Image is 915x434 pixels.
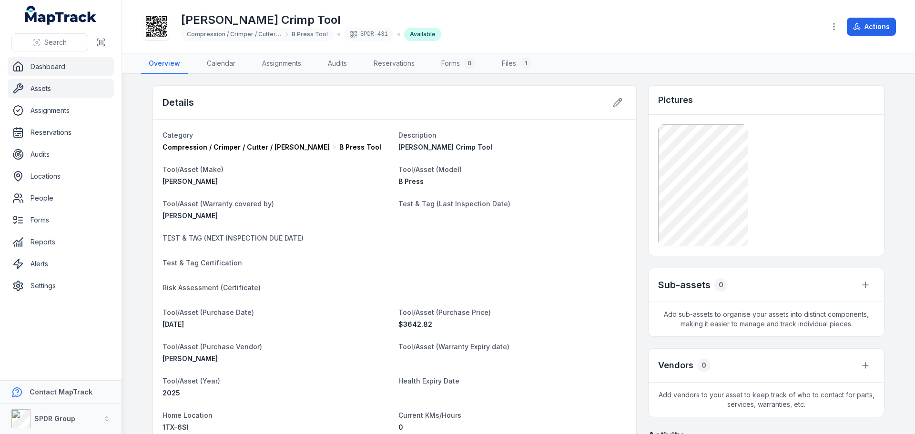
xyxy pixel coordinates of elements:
strong: SPDR Group [34,414,75,423]
a: Assets [8,79,114,98]
span: Tool/Asset (Warranty Expiry date) [398,343,509,351]
span: Health Expiry Date [398,377,459,385]
span: 3642.82 AUD [398,320,432,328]
span: B Press Tool [292,30,328,38]
button: Actions [847,18,896,36]
span: 0 [398,423,403,431]
a: Dashboard [8,57,114,76]
span: Tool/Asset (Year) [163,377,220,385]
span: Risk Assessment (Certificate) [163,283,261,292]
a: Reservations [8,123,114,142]
span: Tool/Asset (Model) [398,165,462,173]
a: Assignments [8,101,114,120]
span: Add sub-assets to organise your assets into distinct components, making it easier to manage and t... [649,302,884,336]
span: 1TX-6SI [163,423,189,431]
a: People [8,189,114,208]
span: [PERSON_NAME] [163,212,218,220]
a: Forms0 [434,54,483,74]
h2: Details [163,96,194,109]
span: Compression / Crimper / Cutter / [PERSON_NAME] [187,30,282,38]
div: SPDR-431 [344,28,394,41]
span: Tool/Asset (Purchase Price) [398,308,491,316]
h3: Vendors [658,359,693,372]
span: Tool/Asset (Warranty covered by) [163,200,274,208]
span: Test & Tag Certification [163,259,242,267]
span: [DATE] [163,320,184,328]
span: Current KMs/Hours [398,411,461,419]
span: [PERSON_NAME] [163,354,218,363]
a: Calendar [199,54,243,74]
a: MapTrack [25,6,97,25]
h2: Sub-assets [658,278,711,292]
strong: Contact MapTrack [30,388,92,396]
span: Add vendors to your asset to keep track of who to contact for parts, services, warranties, etc. [649,383,884,417]
span: Search [44,38,67,47]
a: Settings [8,276,114,295]
a: Overview [141,54,188,74]
span: TEST & TAG (NEXT INSPECTION DUE DATE) [163,234,304,242]
a: Alerts [8,254,114,273]
span: [PERSON_NAME] [163,177,218,185]
span: B Press [398,177,424,185]
a: Reports [8,232,114,252]
a: Assignments [254,54,309,74]
div: 0 [714,278,728,292]
div: 0 [464,58,475,69]
a: Forms [8,211,114,230]
time: 11/02/2025, 12:00:00 am [163,320,184,328]
h3: Pictures [658,93,693,107]
button: Search [11,33,88,51]
span: Test & Tag (Last Inspection Date) [398,200,510,208]
a: 1TX-6SI [163,423,391,432]
div: Available [404,28,441,41]
span: Tool/Asset (Make) [163,165,224,173]
a: Reservations [366,54,422,74]
a: Locations [8,167,114,186]
span: Tool/Asset (Purchase Date) [163,308,254,316]
a: Audits [8,145,114,164]
span: Home Location [163,411,213,419]
span: Category [163,131,193,139]
span: Tool/Asset (Purchase Vendor) [163,343,262,351]
span: 2025 [163,389,180,397]
span: [PERSON_NAME] Crimp Tool [398,143,492,151]
span: B Press Tool [339,142,381,152]
div: 0 [697,359,711,372]
span: Description [398,131,437,139]
a: Audits [320,54,355,74]
span: Compression / Crimper / Cutter / [PERSON_NAME] [163,142,330,152]
h1: [PERSON_NAME] Crimp Tool [181,12,441,28]
a: Files1 [494,54,539,74]
div: 1 [520,58,531,69]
